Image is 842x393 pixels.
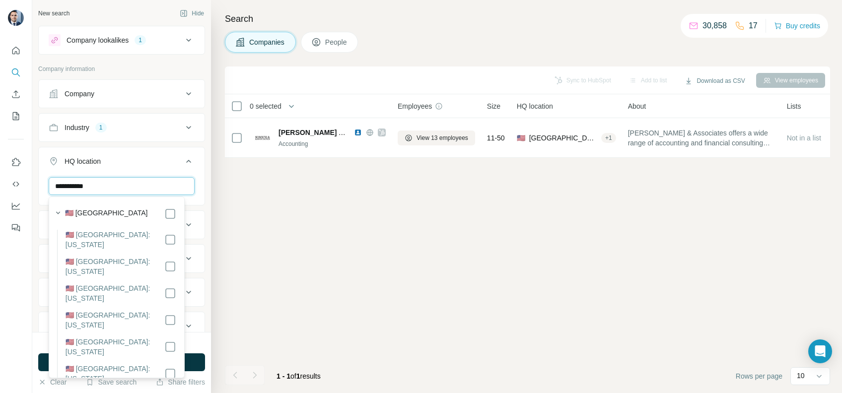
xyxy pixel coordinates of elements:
[38,65,205,73] p: Company information
[67,35,129,45] div: Company lookalikes
[702,20,727,32] p: 30,858
[8,85,24,103] button: Enrich CSV
[39,247,205,270] button: Employees (size)
[255,130,271,146] img: Logo of Somich AND Associates CPAs
[65,208,148,220] label: 🇺🇸 [GEOGRAPHIC_DATA]
[398,131,475,145] button: View 13 employees
[787,134,821,142] span: Not in a list
[8,175,24,193] button: Use Surfe API
[66,230,164,250] label: 🇺🇸 [GEOGRAPHIC_DATA]: [US_STATE]
[601,133,616,142] div: + 1
[628,128,775,148] span: [PERSON_NAME] & Associates offers a wide range of accounting and financial consulting services. F...
[66,364,164,384] label: 🇺🇸 [GEOGRAPHIC_DATA]: [US_STATE]
[774,19,820,33] button: Buy credits
[66,310,164,330] label: 🇺🇸 [GEOGRAPHIC_DATA]: [US_STATE]
[417,133,468,142] span: View 13 employees
[156,377,205,387] button: Share filters
[86,377,137,387] button: Save search
[8,10,24,26] img: Avatar
[736,371,782,381] span: Rows per page
[487,133,505,143] span: 11-50
[529,133,597,143] span: [GEOGRAPHIC_DATA], [US_STATE]
[39,82,205,106] button: Company
[66,337,164,357] label: 🇺🇸 [GEOGRAPHIC_DATA]: [US_STATE]
[39,314,205,338] button: Keywords
[787,101,801,111] span: Lists
[8,42,24,60] button: Quick start
[39,116,205,139] button: Industry1
[279,129,412,136] span: [PERSON_NAME] AND Associates CPAs
[517,133,525,143] span: 🇺🇸
[749,20,758,32] p: 17
[65,89,94,99] div: Company
[8,153,24,171] button: Use Surfe on LinkedIn
[95,123,107,132] div: 1
[135,36,146,45] div: 1
[65,123,89,132] div: Industry
[8,64,24,81] button: Search
[8,107,24,125] button: My lists
[354,129,362,136] img: LinkedIn logo
[39,28,205,52] button: Company lookalikes1
[8,219,24,237] button: Feedback
[66,257,164,276] label: 🇺🇸 [GEOGRAPHIC_DATA]: [US_STATE]
[277,372,321,380] span: results
[628,101,646,111] span: About
[39,280,205,304] button: Technologies
[277,372,290,380] span: 1 - 1
[797,371,805,381] p: 10
[38,9,70,18] div: New search
[225,12,830,26] h4: Search
[66,283,164,303] label: 🇺🇸 [GEOGRAPHIC_DATA]: [US_STATE]
[296,372,300,380] span: 1
[249,37,285,47] span: Companies
[8,197,24,215] button: Dashboard
[487,101,500,111] span: Size
[279,139,386,148] div: Accounting
[808,339,832,363] div: Open Intercom Messenger
[38,377,67,387] button: Clear
[398,101,432,111] span: Employees
[517,101,553,111] span: HQ location
[38,353,205,371] button: Run search
[290,372,296,380] span: of
[325,37,348,47] span: People
[250,101,281,111] span: 0 selected
[39,149,205,177] button: HQ location
[173,6,211,21] button: Hide
[39,213,205,237] button: Annual revenue ($)
[65,156,101,166] div: HQ location
[678,73,752,88] button: Download as CSV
